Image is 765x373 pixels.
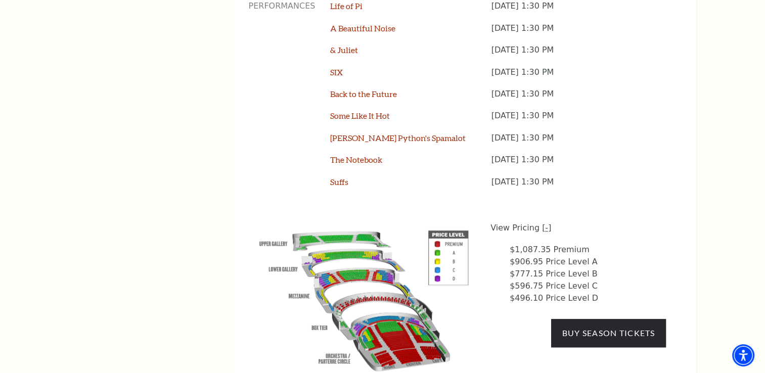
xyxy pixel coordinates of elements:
[330,155,382,164] a: The Notebook
[510,244,666,256] li: $1,087.35 Premium
[491,1,666,22] p: [DATE] 1:30 PM
[330,1,363,11] a: Life of Pi
[330,45,358,55] a: & Juliet
[510,256,666,268] li: $906.95 Price Level A
[542,223,551,232] a: [-]
[330,133,466,143] a: [PERSON_NAME] Python's Spamalot
[510,292,666,304] li: $496.10 Price Level D
[491,44,666,66] p: [DATE] 1:30 PM
[491,110,666,132] p: [DATE] 1:30 PM
[491,176,666,198] p: [DATE] 1:30 PM
[330,177,348,186] a: Suffs
[491,67,666,88] p: [DATE] 1:30 PM
[330,23,395,33] a: A Beautiful Noise
[330,111,390,120] a: Some Like It Hot
[491,23,666,44] p: [DATE] 1:30 PM
[330,89,397,99] a: Back to the Future
[330,67,343,77] a: SIX
[510,268,666,280] li: $777.15 Price Level B
[491,154,666,176] p: [DATE] 1:30 PM
[732,344,754,366] div: Accessibility Menu
[490,222,666,234] p: View Pricing
[249,1,316,198] p: Performances
[510,280,666,292] li: $596.75 Price Level C
[551,319,665,347] a: Buy Season Tickets
[491,132,666,154] p: [DATE] 1:30 PM
[491,88,666,110] p: [DATE] 1:30 PM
